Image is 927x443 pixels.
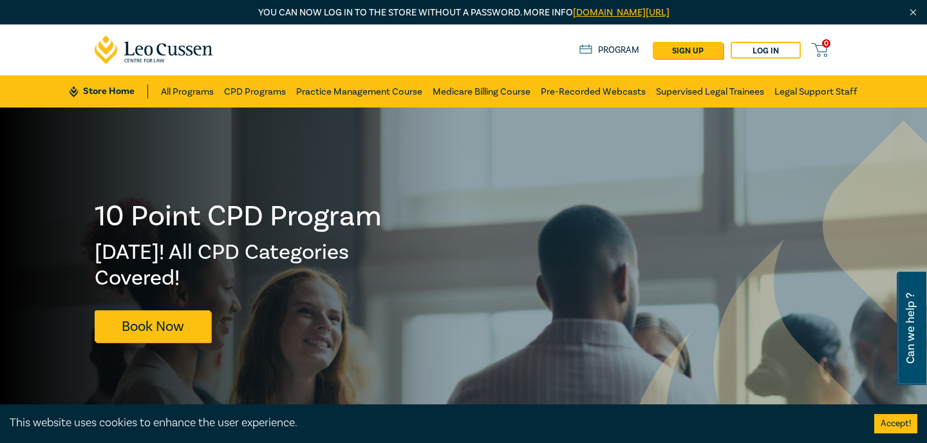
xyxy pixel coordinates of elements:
h2: [DATE]! All CPD Categories Covered! [95,240,383,291]
a: Practice Management Course [296,75,422,108]
a: Legal Support Staff [774,75,857,108]
span: 0 [822,39,830,48]
span: Can we help ? [904,279,917,377]
a: Pre-Recorded Webcasts [541,75,646,108]
a: Log in [731,42,801,59]
div: This website uses cookies to enhance the user experience. [10,415,855,431]
a: Supervised Legal Trainees [656,75,764,108]
img: Close [908,7,919,18]
a: Book Now [95,310,211,342]
a: Store Home [70,84,147,99]
a: CPD Programs [224,75,286,108]
a: sign up [653,42,723,59]
h1: 10 Point CPD Program [95,200,383,233]
a: Medicare Billing Course [433,75,530,108]
a: Program [579,43,639,57]
button: Accept cookies [874,414,917,433]
a: All Programs [161,75,214,108]
a: [DOMAIN_NAME][URL] [573,6,669,19]
p: You can now log in to the store without a password. More info [95,6,832,20]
